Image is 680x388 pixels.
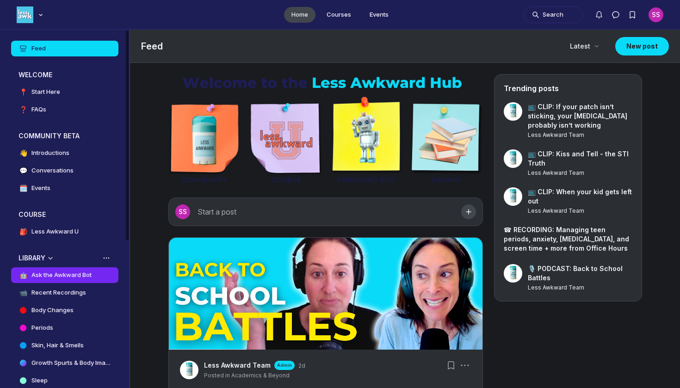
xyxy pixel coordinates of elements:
button: Post actions [458,359,471,372]
button: User menu options [649,7,663,22]
a: Events [362,7,396,23]
h4: Ask the Awkward Bot [31,271,92,280]
span: 🤖 [19,271,28,280]
button: Notifications [591,6,607,23]
h4: Body Changes [31,306,74,315]
h4: Conversations [31,166,74,175]
button: Search [524,6,583,23]
a: View user profile [504,102,522,121]
h4: Introductions [31,148,69,158]
button: Bookmarks [624,6,641,23]
h4: Start Here [31,87,60,97]
a: Skin, Hair & Smells [11,338,118,353]
header: Page Header [130,30,680,63]
span: 🎒 [19,227,28,236]
span: Admin [277,362,292,369]
a: Feed [11,41,118,56]
h4: FAQs [31,105,46,114]
span: ❓ [19,105,28,114]
h4: Growth Spurts & Body Image [31,358,111,368]
h3: LIBRARY [19,253,45,263]
h4: Less Awkward U [31,227,79,236]
button: Latest [564,38,604,55]
img: Less Awkward Hub logo [17,6,33,23]
span: 👋 [19,148,28,158]
span: Latest [570,42,590,51]
span: 📍 [19,87,28,97]
a: 📍Start Here [11,84,118,100]
button: COMMUNITY BETACollapse space [11,129,118,143]
h4: Events [31,184,50,193]
h4: Periods [31,323,53,333]
button: WELCOMECollapse space [11,68,118,82]
button: Less Awkward Hub logo [17,6,45,24]
button: LIBRARYCollapse space [11,251,118,265]
span: 🗓️ [19,184,28,193]
a: Body Changes [11,302,118,318]
a: 📺 CLIP: If your patch isn’t sticking, your [MEDICAL_DATA] probably isn’t working [528,102,632,130]
button: COURSECollapse space [11,207,118,222]
a: View user profile [528,207,632,215]
h1: Feed [141,40,557,53]
h4: Skin, Hair & Smells [31,341,84,350]
div: SS [175,204,190,219]
a: 🤖Ask the Awkward Bot [11,267,118,283]
h4: Trending posts [504,84,559,93]
a: View user profile [528,169,632,177]
span: 📹 [19,288,28,297]
a: View user profile [528,283,632,292]
a: 📺 CLIP: When your kid gets left out [528,187,632,206]
a: 🎒Less Awkward U [11,224,118,240]
a: Home [284,7,315,23]
a: Periods [11,320,118,336]
button: Start a post [168,197,483,226]
a: 👋Introductions [11,145,118,161]
a: View Less Awkward Team profile [180,361,198,379]
button: New post [615,37,669,55]
h4: Feed [31,44,46,53]
button: View space group options [102,253,111,263]
a: 🗓️Events [11,180,118,196]
a: View user profile [504,264,522,283]
a: 📹Recent Recordings [11,285,118,301]
button: View Less Awkward Team profileAdmin2dPosted in Academics & Beyond [204,361,305,379]
a: 💬Conversations [11,163,118,179]
a: 📺 CLIP: Kiss and Tell - the STI Truth [528,149,632,168]
div: SS [649,7,663,22]
span: 💬 [19,166,28,175]
img: post cover image [169,238,482,350]
a: View user profile [504,149,522,168]
div: Collapse space [46,253,55,263]
h3: WELCOME [19,70,52,80]
span: Start a post [198,207,236,216]
button: Bookmarks [445,359,457,372]
a: View user profile [528,131,632,139]
a: 2d [298,362,305,370]
a: View user profile [504,187,522,206]
button: Direct messages [607,6,624,23]
a: 🎙️ PODCAST: Back to School Battles [528,264,632,283]
a: Growth Spurts & Body Image [11,355,118,371]
h4: Recent Recordings [31,288,86,297]
h3: COMMUNITY BETA [19,131,80,141]
a: Courses [319,7,359,23]
h3: COURSE [19,210,46,219]
a: ❓FAQs [11,102,118,117]
a: ☎ RECORDING: Managing teen periods, anxiety, [MEDICAL_DATA], and screen time + more from Office H... [504,225,632,253]
a: View Less Awkward Team profile [204,361,271,370]
h4: Sleep [31,376,48,385]
button: Posted in Academics & Beyond [204,372,290,379]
